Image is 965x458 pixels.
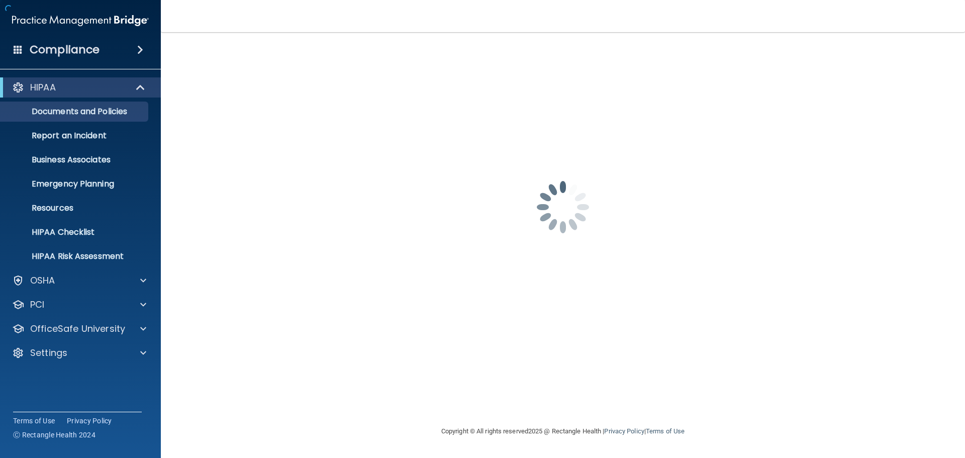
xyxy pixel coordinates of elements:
p: HIPAA [30,81,56,94]
img: spinner.e123f6fc.gif [513,157,613,257]
a: OfficeSafe University [12,323,146,335]
a: Privacy Policy [67,416,112,426]
p: Emergency Planning [7,179,144,189]
iframe: Drift Widget Chat Controller [791,387,953,427]
p: Resources [7,203,144,213]
div: Copyright © All rights reserved 2025 @ Rectangle Health | | [379,415,746,447]
p: Business Associates [7,155,144,165]
span: Ⓒ Rectangle Health 2024 [13,430,95,440]
a: Settings [12,347,146,359]
a: Privacy Policy [604,427,644,435]
h4: Compliance [30,43,100,57]
img: PMB logo [12,11,149,31]
p: HIPAA Checklist [7,227,144,237]
a: Terms of Use [13,416,55,426]
p: Report an Incident [7,131,144,141]
p: PCI [30,299,44,311]
p: OSHA [30,274,55,287]
a: HIPAA [12,81,146,94]
p: Settings [30,347,67,359]
a: OSHA [12,274,146,287]
p: HIPAA Risk Assessment [7,251,144,261]
a: Terms of Use [646,427,685,435]
p: Documents and Policies [7,107,144,117]
a: PCI [12,299,146,311]
p: OfficeSafe University [30,323,125,335]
